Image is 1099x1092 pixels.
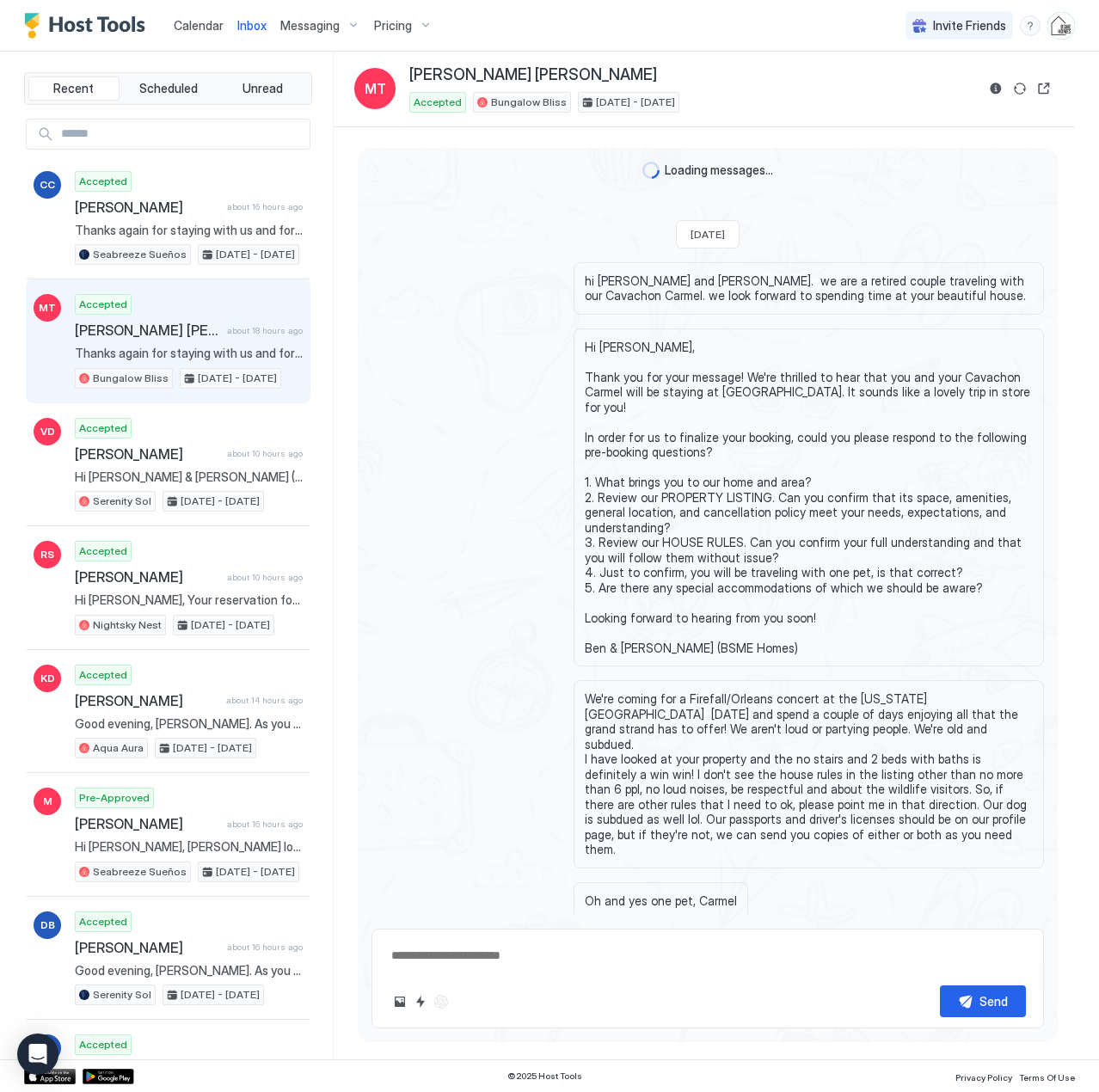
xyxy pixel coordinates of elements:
span: Accepted [79,1037,127,1052]
span: Thanks again for staying with us and for informing us of your departure from [GEOGRAPHIC_DATA] Bl... [75,346,303,361]
button: Upload image [390,991,410,1012]
button: Scheduled [123,77,214,101]
span: [PERSON_NAME] [75,568,220,586]
span: Inbox [237,18,267,33]
a: Calendar [174,16,224,34]
span: Oh and yes one pet, Carmel [585,893,737,909]
span: Hi [PERSON_NAME], [PERSON_NAME] looking for the bedroom 2 and 3 It says 1 double bed, 1 single be... [75,839,303,855]
span: [PERSON_NAME] [75,199,220,216]
button: Recent [28,77,120,101]
span: Terms Of Use [1019,1072,1075,1083]
button: Open reservation [1034,78,1054,99]
span: Hi ⁨[PERSON_NAME] & [PERSON_NAME] (BSME Homes)⁩! I'll be visiting... I was wondering a recommenda... [75,469,303,485]
div: loading [642,162,660,179]
span: [DATE] - [DATE] [181,494,260,509]
span: DB [40,917,55,933]
span: Loading messages... [665,163,773,178]
span: Calendar [174,18,224,33]
div: tab-group [24,72,312,105]
span: Nightsky Nest [93,617,162,633]
span: [PERSON_NAME] [75,445,220,463]
span: [DATE] - [DATE] [198,371,277,386]
span: [PERSON_NAME] [75,939,220,956]
span: [DATE] - [DATE] [191,617,270,633]
span: VD [40,424,55,439]
span: [PERSON_NAME] [75,692,219,709]
a: Privacy Policy [955,1067,1012,1085]
span: Invite Friends [933,18,1006,34]
span: Scheduled [139,81,198,96]
span: Unread [243,81,283,96]
input: Input Field [54,120,310,149]
a: Host Tools Logo [24,13,153,39]
span: about 16 hours ago [227,201,303,212]
span: Serenity Sol [93,987,151,1003]
span: Good evening, [PERSON_NAME]. As you settle in for the night, we wanted to thank you again for sel... [75,716,303,732]
a: App Store [24,1069,76,1084]
span: Privacy Policy [955,1072,1012,1083]
span: Seabreeze Sueños [93,864,187,880]
span: M [43,794,52,809]
span: CC [40,177,55,193]
span: [DATE] - [DATE] [181,987,260,1003]
span: We're coming for a Firefall/Orleans concert at the [US_STATE][GEOGRAPHIC_DATA] [DATE] and spend a... [585,691,1033,857]
span: Recent [53,81,94,96]
button: Send [940,985,1026,1017]
span: Hi [PERSON_NAME], Your reservation for Nightsky Nest has been revised to update the check-out dat... [75,592,303,608]
span: Good evening, [PERSON_NAME]. As you settle in for the night, we wanted to thank you again for sel... [75,963,303,979]
span: [PERSON_NAME] [75,815,220,832]
button: Unread [217,77,308,101]
span: about 10 hours ago [227,572,303,583]
span: Accepted [79,420,127,436]
span: [DATE] - [DATE] [596,95,675,110]
button: Sync reservation [1010,78,1030,99]
div: Send [979,992,1008,1010]
span: [DATE] - [DATE] [216,247,295,262]
span: about 14 hours ago [226,695,303,706]
span: Serenity Sol [93,494,151,509]
span: Accepted [79,914,127,929]
span: [DATE] [691,228,725,241]
span: Accepted [79,543,127,559]
span: Thanks again for staying with us and for informing us of your departure from Seabreeze Sueños. Sa... [75,223,303,238]
span: about 18 hours ago [227,325,303,336]
a: Terms Of Use [1019,1067,1075,1085]
span: MT [365,78,386,99]
span: about 16 hours ago [227,942,303,953]
span: Pricing [374,18,412,34]
span: [PERSON_NAME] [PERSON_NAME] [409,65,657,85]
button: Quick reply [410,991,431,1012]
span: Accepted [79,667,127,683]
span: MT [39,300,56,316]
span: Aqua Aura [93,740,144,756]
div: Open Intercom Messenger [17,1034,58,1075]
span: © 2025 Host Tools [507,1071,582,1082]
span: Messaging [280,18,340,34]
span: Bungalow Bliss [491,95,567,110]
span: [DATE] - [DATE] [173,740,252,756]
span: [DATE] - [DATE] [216,864,295,880]
span: Accepted [79,174,127,189]
span: about 16 hours ago [227,819,303,830]
div: User profile [1047,12,1075,40]
span: RS [40,547,54,562]
span: about 10 hours ago [227,448,303,459]
a: Inbox [237,16,267,34]
span: Accepted [79,297,127,312]
a: Google Play Store [83,1069,134,1084]
span: hi [PERSON_NAME] and [PERSON_NAME]. we are a retired couple traveling with our Cavachon Carmel. w... [585,273,1033,304]
span: Pre-Approved [79,790,150,806]
span: KD [40,671,55,686]
span: Accepted [414,95,462,110]
div: menu [1020,15,1041,36]
span: [PERSON_NAME] [PERSON_NAME] [75,322,220,339]
span: Bungalow Bliss [93,371,169,386]
span: Seabreeze Sueños [93,247,187,262]
span: Hi [PERSON_NAME], Thank you for your message! We're thrilled to hear that you and your Cavachon C... [585,340,1033,656]
button: Reservation information [985,78,1006,99]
